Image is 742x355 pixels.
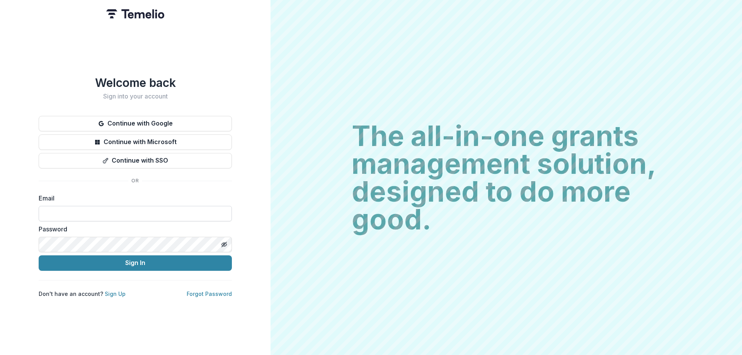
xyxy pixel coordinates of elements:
button: Toggle password visibility [218,238,230,251]
img: Temelio [106,9,164,19]
p: Don't have an account? [39,290,126,298]
h1: Welcome back [39,76,232,90]
a: Sign Up [105,290,126,297]
h2: Sign into your account [39,93,232,100]
button: Sign In [39,255,232,271]
label: Password [39,224,227,234]
button: Continue with SSO [39,153,232,168]
button: Continue with Google [39,116,232,131]
a: Forgot Password [187,290,232,297]
label: Email [39,194,227,203]
button: Continue with Microsoft [39,134,232,150]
